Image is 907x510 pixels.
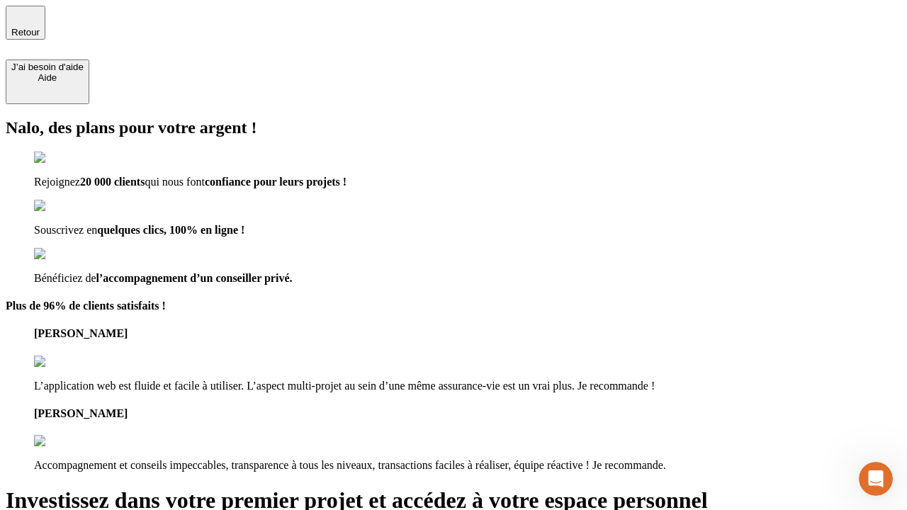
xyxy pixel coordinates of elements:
p: Accompagnement et conseils impeccables, transparence à tous les niveaux, transactions faciles à r... [34,459,901,472]
h2: Nalo, des plans pour votre argent ! [6,118,901,137]
span: 20 000 clients [80,176,145,188]
span: Souscrivez en [34,224,97,236]
img: checkmark [34,248,95,261]
p: L’application web est fluide et facile à utiliser. L’aspect multi-projet au sein d’une même assur... [34,380,901,392]
h4: [PERSON_NAME] [34,327,901,340]
span: Bénéficiez de [34,272,96,284]
img: checkmark [34,152,95,164]
h4: Plus de 96% de clients satisfaits ! [6,300,901,312]
iframe: Intercom live chat [859,462,893,496]
span: qui nous font [145,176,204,188]
div: J’ai besoin d'aide [11,62,84,72]
div: Aide [11,72,84,83]
img: reviews stars [34,435,104,448]
span: Rejoignez [34,176,80,188]
button: J’ai besoin d'aideAide [6,59,89,104]
span: confiance pour leurs projets ! [205,176,347,188]
h4: [PERSON_NAME] [34,407,901,420]
span: l’accompagnement d’un conseiller privé. [96,272,293,284]
button: Retour [6,6,45,40]
img: checkmark [34,200,95,212]
img: reviews stars [34,356,104,368]
span: quelques clics, 100% en ligne ! [97,224,244,236]
span: Retour [11,27,40,38]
